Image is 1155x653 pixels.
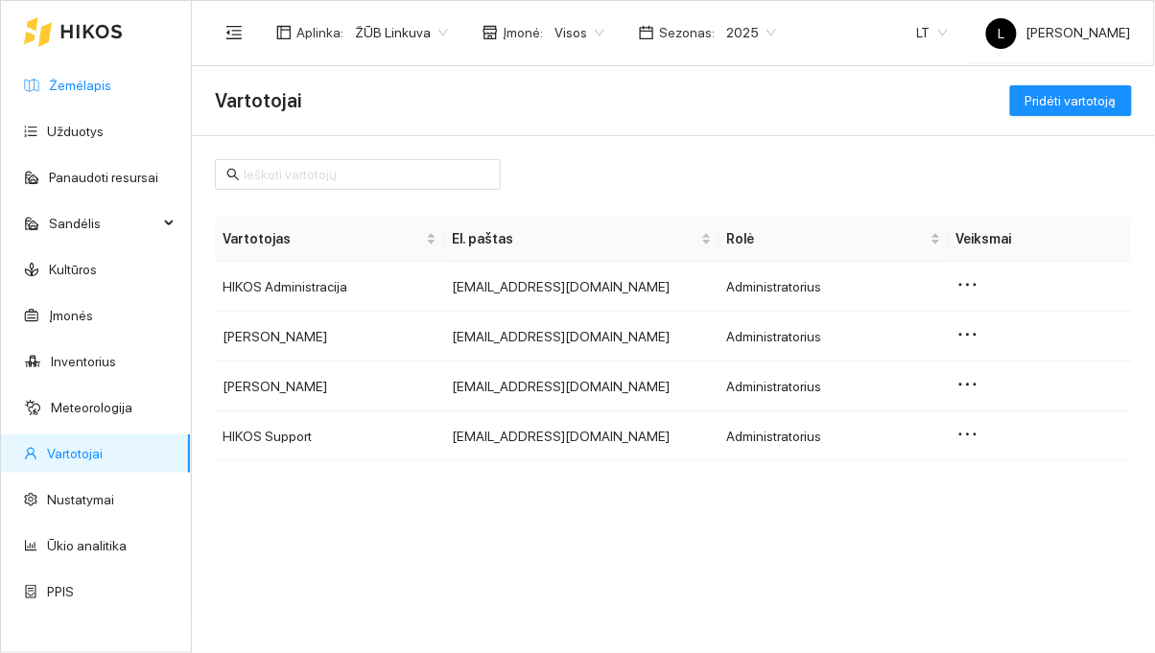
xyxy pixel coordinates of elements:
span: ellipsis [956,373,979,396]
td: Administratorius [719,312,949,361]
span: Vartotojas [223,228,422,249]
span: Vartotojai [215,85,302,116]
a: Užduotys [47,124,104,139]
a: Vartotojai [47,446,103,461]
td: [EMAIL_ADDRESS][DOMAIN_NAME] [444,411,719,461]
span: ellipsis [956,273,979,296]
a: Meteorologija [51,400,132,415]
span: Aplinka : [296,22,343,43]
input: Ieškoti vartotojų [244,164,489,185]
td: [PERSON_NAME] [215,361,444,411]
a: Įmonės [49,308,93,323]
th: Veiksmai [949,217,1132,262]
td: HIKOS Administracija [215,262,444,312]
td: HIKOS Support [215,411,444,461]
td: Administratorius [719,361,949,411]
button: Pridėti vartotoją [1010,85,1132,116]
span: calendar [639,25,654,40]
th: this column's title is Rolė,this column is sortable [719,217,949,262]
th: this column's title is El. paštas,this column is sortable [444,217,719,262]
span: menu-fold [225,24,243,41]
a: PPIS [47,584,74,599]
span: Pridėti vartotoją [1025,90,1117,111]
td: Administratorius [719,262,949,312]
span: L [999,18,1005,49]
span: ellipsis [956,423,979,446]
a: Kultūros [49,262,97,277]
th: this column's title is Vartotojas,this column is sortable [215,217,444,262]
span: search [226,168,240,181]
span: Rolė [727,228,927,249]
span: Sezonas : [659,22,715,43]
td: [EMAIL_ADDRESS][DOMAIN_NAME] [444,361,719,411]
span: [PERSON_NAME] [986,25,1131,40]
a: Ūkio analitika [47,538,127,553]
td: [PERSON_NAME] [215,312,444,361]
span: 2025 [726,18,776,47]
td: [EMAIL_ADDRESS][DOMAIN_NAME] [444,312,719,361]
span: LT [917,18,948,47]
span: El. paštas [452,228,697,249]
a: Žemėlapis [49,78,111,93]
span: ŽŪB Linkuva [355,18,448,47]
a: Panaudoti resursai [49,170,158,185]
td: Administratorius [719,411,949,461]
span: layout [276,25,292,40]
span: ellipsis [956,323,979,346]
td: [EMAIL_ADDRESS][DOMAIN_NAME] [444,262,719,312]
span: shop [483,25,498,40]
button: menu-fold [215,13,253,52]
span: Sandėlis [49,204,158,243]
span: Įmonė : [503,22,543,43]
span: Visos [554,18,604,47]
a: Inventorius [51,354,116,369]
a: Nustatymai [47,492,114,507]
